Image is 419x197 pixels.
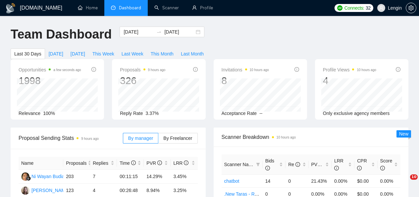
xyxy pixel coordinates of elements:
[177,49,207,59] button: Last Month
[366,4,371,12] span: 32
[78,5,98,11] a: homeHome
[323,111,390,116] span: Only exclusive agency members
[396,174,412,190] iframe: Intercom live chat
[322,162,327,167] span: info-circle
[111,5,116,10] span: dashboard
[334,166,339,170] span: info-circle
[21,172,29,181] img: NW
[323,74,376,87] div: 4
[157,160,162,165] span: info-circle
[357,158,367,171] span: CPR
[256,162,260,166] span: filter
[11,49,45,59] button: Last 30 Days
[81,137,99,141] time: 9 hours ago
[19,66,81,74] span: Opportunities
[66,159,86,167] span: Proposals
[406,5,416,11] a: setting
[120,111,143,116] span: Reply Rate
[124,28,154,36] input: Start date
[63,157,90,170] th: Proposals
[31,187,70,194] div: [PERSON_NAME]
[337,5,342,11] img: upwork-logo.png
[334,158,343,171] span: LRR
[92,50,114,57] span: This Week
[53,68,81,72] time: a few seconds ago
[147,49,177,59] button: This Month
[378,174,400,187] td: 0.00%
[156,29,162,35] span: swap-right
[19,74,81,87] div: 1998
[396,67,400,72] span: info-circle
[171,170,197,184] td: 3.45%
[224,162,255,167] span: Scanner Name
[146,111,159,116] span: 3.37%
[19,157,63,170] th: Name
[11,27,112,42] h1: Team Dashboard
[222,133,401,141] span: Scanner Breakdown
[163,136,192,141] span: By Freelancer
[399,131,408,137] span: New
[286,174,308,187] td: 0
[19,111,40,116] span: Relevance
[71,50,85,57] span: [DATE]
[332,174,354,187] td: 0.00%
[265,166,270,170] span: info-circle
[294,67,299,72] span: info-circle
[45,49,67,59] button: [DATE]
[222,66,269,74] span: Invitations
[120,74,165,87] div: 326
[43,111,55,116] span: 100%
[357,68,376,72] time: 10 hours ago
[14,50,41,57] span: Last 30 Days
[250,68,269,72] time: 10 hours ago
[19,134,123,142] span: Proposal Sending Stats
[164,28,194,36] input: End date
[90,170,117,184] td: 7
[21,186,29,195] img: NB
[89,49,118,59] button: This Week
[410,174,418,180] span: 10
[119,5,141,11] span: Dashboard
[49,50,63,57] span: [DATE]
[117,170,144,184] td: 00:11:15
[224,178,239,184] a: chatbot
[263,174,286,187] td: 14
[406,5,416,11] span: setting
[224,191,297,197] a: .New Taras - ReactJS with symbols
[120,66,165,74] span: Proposals
[222,74,269,87] div: 8
[5,3,16,14] img: logo
[344,4,364,12] span: Connects:
[309,174,332,187] td: 21.43%
[31,173,69,180] div: Ni Wayan Budiarti
[156,29,162,35] span: to
[173,160,188,166] span: LRR
[154,5,179,11] a: searchScanner
[380,166,385,170] span: info-circle
[192,5,213,11] a: userProfile
[181,50,204,57] span: Last Month
[21,187,70,193] a: NB[PERSON_NAME]
[120,160,135,166] span: Time
[26,176,31,181] img: gigradar-bm.png
[277,136,296,139] time: 10 hours ago
[379,6,384,10] span: user
[118,49,147,59] button: Last Week
[144,170,171,184] td: 14.29%
[357,166,362,170] span: info-circle
[90,157,117,170] th: Replies
[93,159,109,167] span: Replies
[255,159,261,169] span: filter
[265,158,274,171] span: Bids
[128,136,153,141] span: By manager
[67,49,89,59] button: [DATE]
[323,66,376,74] span: Profile Views
[151,50,174,57] span: This Month
[184,160,188,165] span: info-circle
[122,50,143,57] span: Last Week
[311,162,327,167] span: PVR
[380,158,393,171] span: Score
[222,111,257,116] span: Acceptance Rate
[193,67,198,72] span: info-circle
[354,174,377,187] td: $0.00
